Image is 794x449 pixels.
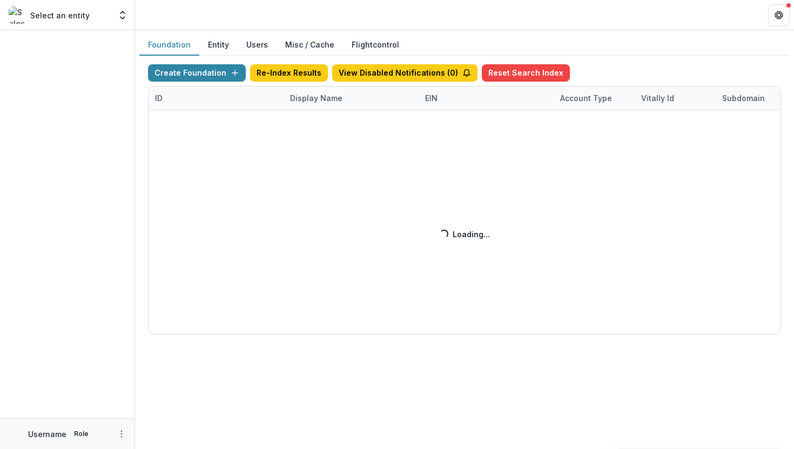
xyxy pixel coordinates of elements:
p: Select an entity [30,10,90,21]
p: Username [28,428,66,440]
button: Entity [199,35,238,56]
button: Open entity switcher [115,4,130,26]
button: Users [238,35,277,56]
button: Get Help [768,4,790,26]
a: Flightcontrol [352,39,399,50]
button: More [115,427,128,440]
button: Foundation [139,35,199,56]
p: Role [71,429,92,439]
img: Select an entity [9,6,26,24]
button: Misc / Cache [277,35,343,56]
